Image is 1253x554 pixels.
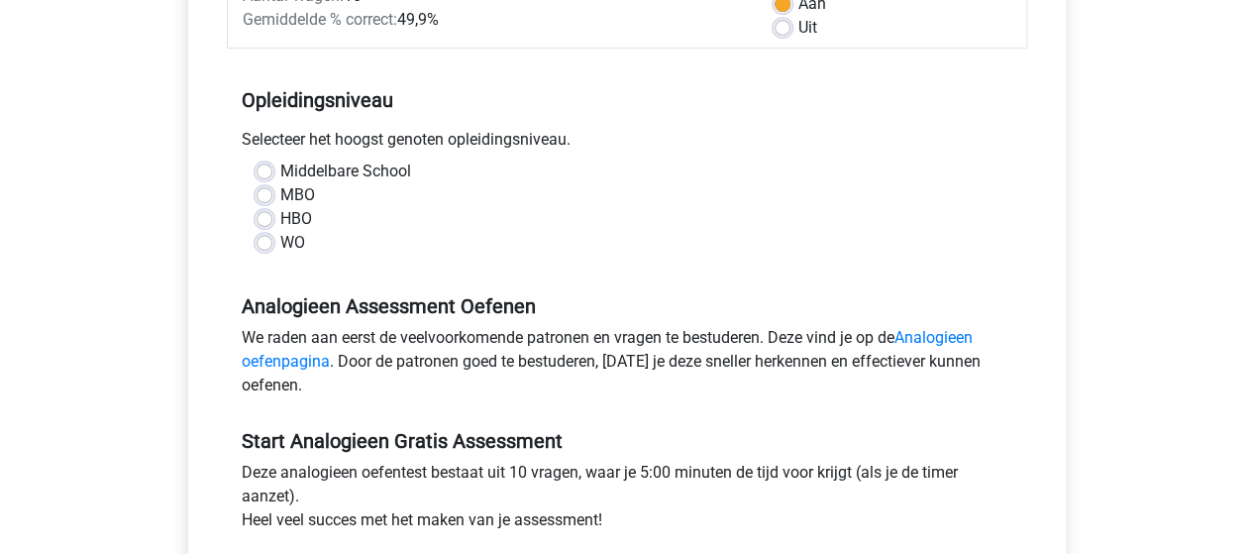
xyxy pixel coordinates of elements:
[280,231,305,255] label: WO
[242,429,1012,453] h5: Start Analogieen Gratis Assessment
[228,8,760,32] div: 49,9%
[798,16,817,40] label: Uit
[280,160,411,183] label: Middelbare School
[242,294,1012,318] h5: Analogieen Assessment Oefenen
[280,183,315,207] label: MBO
[227,326,1027,405] div: We raden aan eerst de veelvoorkomende patronen en vragen te bestuderen. Deze vind je op de . Door...
[280,207,312,231] label: HBO
[242,80,1012,120] h5: Opleidingsniveau
[227,128,1027,160] div: Selecteer het hoogst genoten opleidingsniveau.
[227,461,1027,540] div: Deze analogieen oefentest bestaat uit 10 vragen, waar je 5:00 minuten de tijd voor krijgt (als je...
[243,10,397,29] span: Gemiddelde % correct:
